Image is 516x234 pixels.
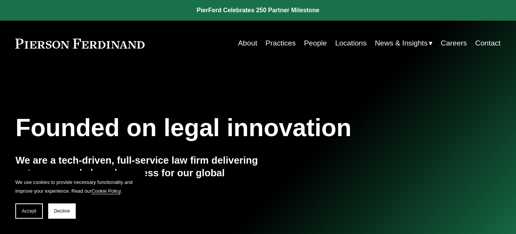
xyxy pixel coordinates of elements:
section: Cookie banner [8,171,145,226]
button: Accept [15,203,43,219]
a: Practices [265,36,296,50]
span: Decline [54,208,70,214]
a: Cookie Policy [91,188,120,194]
h4: We are a tech-driven, full-service law firm delivering outcomes and shared success for our global... [15,154,258,192]
a: Careers [441,36,467,50]
button: Decline [48,203,76,219]
a: Contact [475,36,500,50]
a: People [304,36,327,50]
p: We use cookies to provide necessary functionality and improve your experience. Read our . [15,178,138,196]
h1: Founded on legal innovation [15,114,420,142]
span: Accept [22,208,36,214]
a: Locations [335,36,366,50]
span: News & Insights [375,37,428,50]
a: About [238,36,257,50]
a: folder dropdown [375,36,433,50]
